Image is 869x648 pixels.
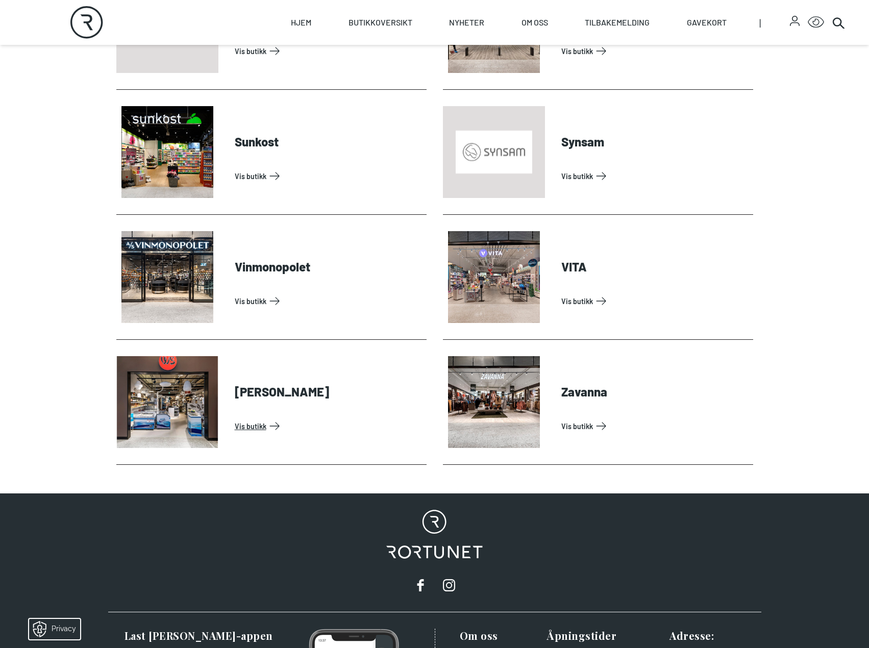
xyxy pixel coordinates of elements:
[410,575,431,595] a: facebook
[561,293,749,309] a: Vis Butikk: VITA
[439,575,459,595] a: instagram
[235,293,423,309] a: Vis Butikk: Vinmonopolet
[235,168,423,184] a: Vis Butikk: Sunkost
[235,418,423,434] a: Vis Butikk: Wilsbeck Sjømat
[561,168,749,184] a: Vis Butikk: Synsam
[561,43,749,59] a: Vis Butikk: Sport 1
[669,629,749,643] h3: Adresse :
[125,629,278,643] h3: Last [PERSON_NAME]-appen
[460,629,539,643] h3: Om oss
[808,14,824,31] button: Open Accessibility Menu
[10,615,93,643] iframe: Manage Preferences
[561,418,749,434] a: Vis Butikk: Zavanna
[547,629,661,643] h3: Åpningstider
[235,43,423,59] a: Vis Butikk: Sparebanken Øst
